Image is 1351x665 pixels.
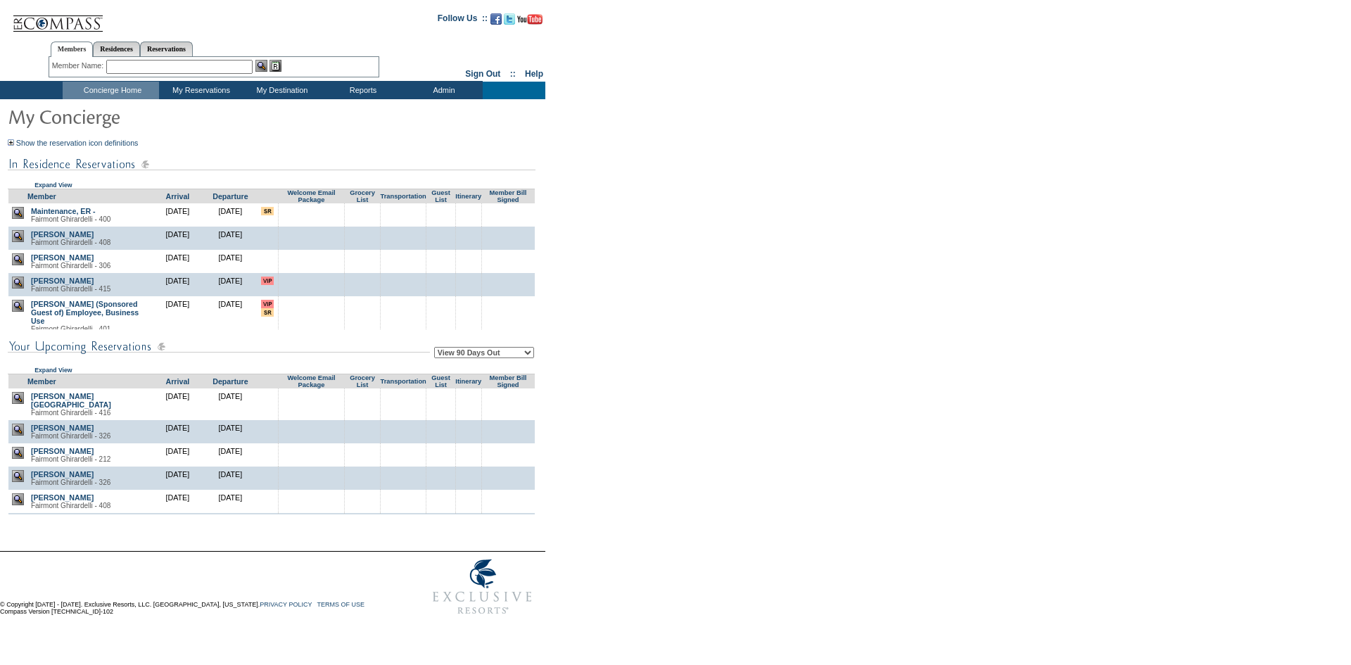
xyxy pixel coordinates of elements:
[27,377,56,386] a: Member
[402,82,483,99] td: Admin
[468,392,469,393] img: blank.gif
[362,392,363,393] img: blank.gif
[31,493,94,502] a: [PERSON_NAME]
[166,377,190,386] a: Arrival
[261,300,274,308] input: VIP member
[321,82,402,99] td: Reports
[52,60,106,72] div: Member Name:
[468,470,469,471] img: blank.gif
[31,230,94,239] a: [PERSON_NAME]
[440,277,441,277] img: blank.gif
[8,338,430,355] img: subTtlConUpcomingReservatio.gif
[508,493,509,494] img: blank.gif
[12,207,24,219] img: view
[12,424,24,436] img: view
[204,250,257,273] td: [DATE]
[151,443,204,467] td: [DATE]
[34,182,72,189] a: Expand View
[311,277,312,277] img: blank.gif
[151,296,204,336] td: [DATE]
[311,230,312,231] img: blank.gif
[140,42,193,56] a: Reservations
[12,493,24,505] img: view
[261,277,274,285] input: VIP member
[151,513,204,536] td: [DATE]
[350,374,375,388] a: Grocery List
[12,392,24,404] img: view
[63,82,159,99] td: Concierge Home
[34,367,72,374] a: Expand View
[440,253,441,254] img: blank.gif
[31,325,110,333] span: Fairmont Ghirardelli - 401
[204,443,257,467] td: [DATE]
[260,601,312,608] a: PRIVACY POLICY
[350,189,375,203] a: Grocery List
[12,470,24,482] img: view
[311,253,312,254] img: blank.gif
[403,277,404,277] img: blank.gif
[12,277,24,289] img: view
[31,285,110,293] span: Fairmont Ghirardelli - 415
[31,277,94,285] a: [PERSON_NAME]
[204,203,257,227] td: [DATE]
[31,447,94,455] a: [PERSON_NAME]
[12,300,24,312] img: view
[517,14,543,25] img: Subscribe to our YouTube Channel
[403,392,404,393] img: blank.gif
[12,4,103,32] img: Compass Home
[362,470,363,471] img: blank.gif
[508,253,509,254] img: blank.gif
[151,467,204,490] td: [DATE]
[31,239,110,246] span: Fairmont Ghirardelli - 408
[508,470,509,471] img: blank.gif
[468,493,469,494] img: blank.gif
[440,493,441,494] img: blank.gif
[31,207,96,215] a: Maintenance, ER -
[311,470,312,471] img: blank.gif
[490,189,527,203] a: Member Bill Signed
[151,227,204,250] td: [DATE]
[380,378,426,385] a: Transportation
[508,207,509,208] img: blank.gif
[504,18,515,26] a: Follow us on Twitter
[431,189,450,203] a: Guest List
[362,277,363,277] img: blank.gif
[517,18,543,26] a: Subscribe to our YouTube Channel
[8,139,14,146] img: Show the reservation icon definitions
[269,60,281,72] img: Reservations
[31,262,110,270] span: Fairmont Ghirardelli - 306
[31,253,94,262] a: [PERSON_NAME]
[287,189,335,203] a: Welcome Email Package
[311,207,312,208] img: blank.gif
[204,388,257,420] td: [DATE]
[403,253,404,254] img: blank.gif
[362,230,363,231] img: blank.gif
[31,479,110,486] span: Fairmont Ghirardelli - 326
[468,207,469,208] img: blank.gif
[93,42,140,56] a: Residences
[12,447,24,459] img: view
[525,69,543,79] a: Help
[151,420,204,443] td: [DATE]
[204,420,257,443] td: [DATE]
[508,230,509,231] img: blank.gif
[490,18,502,26] a: Become our fan on Facebook
[151,203,204,227] td: [DATE]
[440,470,441,471] img: blank.gif
[465,69,500,79] a: Sign Out
[16,139,139,147] a: Show the reservation icon definitions
[403,493,404,494] img: blank.gif
[151,388,204,420] td: [DATE]
[403,470,404,471] img: blank.gif
[31,502,110,509] span: Fairmont Ghirardelli - 408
